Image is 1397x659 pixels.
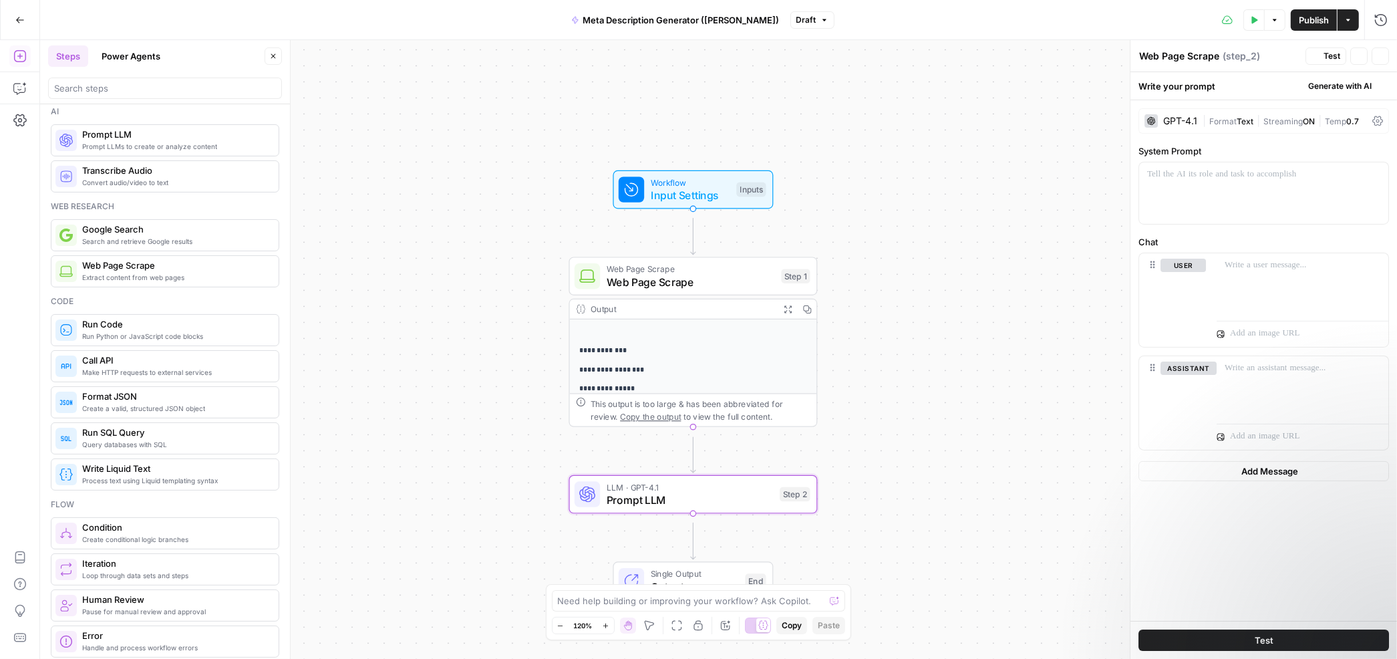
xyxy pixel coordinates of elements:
button: Add Message [1138,461,1389,481]
button: Paste [812,617,845,634]
span: Workflow [651,176,730,188]
span: Draft [796,14,816,26]
button: Test [1305,47,1346,65]
span: Web Page Scrape [607,274,775,290]
span: Prompt LLM [82,128,268,141]
button: Generate with AI [1291,78,1389,95]
div: Code [51,295,279,307]
span: Create a valid, structured JSON object [82,403,268,414]
button: Copy [776,617,807,634]
button: user [1160,259,1206,272]
span: | [1253,114,1263,127]
span: Format [1209,116,1237,126]
button: Meta Description Generator ([PERSON_NAME]) [563,9,788,31]
g: Edge from start to step_1 [691,219,695,255]
div: user [1139,253,1206,347]
g: Edge from step_2 to end [691,523,695,559]
input: Search steps [54,82,276,95]
span: Paste [818,620,840,632]
span: Prompt LLMs to create or analyze content [82,141,268,152]
span: Run SQL Query [82,426,268,439]
g: Edge from step_1 to step_2 [691,437,695,473]
span: Google Search [82,223,268,236]
div: assistant [1139,356,1206,450]
span: Add Message [1241,465,1298,478]
span: Publish [1299,13,1329,27]
div: WorkflowInput SettingsInputs [569,170,818,209]
button: Steps [48,45,88,67]
span: Test [1324,50,1340,62]
span: Write Liquid Text [82,462,268,475]
span: Copy [782,620,802,632]
label: System Prompt [1138,144,1389,158]
span: Output [651,579,739,595]
div: Ai [51,106,279,118]
span: Pause for manual review and approval [82,606,268,617]
span: Format JSON [82,390,268,403]
button: Test [1138,630,1389,651]
span: Run Code [82,317,268,331]
span: Handle and process workflow errors [82,642,268,653]
span: Transcribe Audio [82,164,268,177]
span: 120% [574,620,593,631]
span: Call API [82,354,268,367]
span: Process text using Liquid templating syntax [82,475,268,486]
span: Meta Description Generator ([PERSON_NAME]) [583,13,780,27]
span: Loop through data sets and steps [82,570,268,581]
span: Condition [82,521,268,534]
span: Make HTTP requests to external services [82,367,268,378]
span: Iteration [82,557,268,570]
div: Flow [51,499,279,511]
span: Text [1237,116,1253,126]
span: Copy the output [620,412,681,421]
span: ON [1303,116,1315,126]
span: Test [1255,634,1273,647]
span: Search and retrieve Google results [82,236,268,247]
span: Query databases with SQL [82,439,268,450]
span: 0.7 [1346,116,1359,126]
div: Step 1 [782,269,810,283]
span: Create conditional logic branches [82,534,268,545]
span: Input Settings [651,187,730,203]
div: Inputs [736,182,766,197]
span: Temp [1325,116,1346,126]
span: LLM · GPT-4.1 [607,481,774,493]
span: Streaming [1263,116,1303,126]
span: Run Python or JavaScript code blocks [82,331,268,342]
label: Chat [1138,235,1389,249]
div: This output is too large & has been abbreviated for review. to view the full content. [591,397,810,422]
div: Write your prompt [1130,72,1397,100]
div: Single OutputOutputEnd [569,561,818,600]
div: Web research [51,201,279,213]
button: assistant [1160,362,1217,375]
button: Power Agents [94,45,168,67]
div: LLM · GPT-4.1Prompt LLMStep 2 [569,475,818,514]
button: Draft [790,11,834,29]
span: ( step_2 ) [1223,49,1260,63]
div: End [746,573,766,588]
span: Prompt LLM [607,492,774,508]
span: Web Page Scrape [82,259,268,272]
span: Extract content from web pages [82,272,268,283]
span: Error [82,629,268,642]
button: Publish [1291,9,1337,31]
div: Step 2 [780,487,810,502]
span: Single Output [651,567,739,580]
span: | [1315,114,1325,127]
textarea: Web Page Scrape [1139,49,1219,63]
span: Generate with AI [1308,80,1372,92]
span: | [1203,114,1209,127]
span: Web Page Scrape [607,263,775,275]
span: Convert audio/video to text [82,177,268,188]
div: Output [591,303,774,315]
div: GPT-4.1 [1163,116,1197,126]
span: Human Review [82,593,268,606]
